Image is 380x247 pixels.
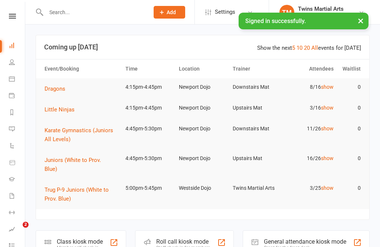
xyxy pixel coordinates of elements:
[229,150,283,167] td: Upstairs Mat
[337,120,364,137] td: 0
[321,185,334,191] a: show
[45,127,113,143] span: Karate Gymnastics (Juniors All Levels)
[9,155,26,172] a: Product Sales
[229,99,283,117] td: Upstairs Mat
[321,155,334,161] a: show
[229,59,283,78] th: Trainer
[45,186,109,202] span: Trug P-9 Juniors (White to Prov. Blue)
[321,105,334,111] a: show
[279,5,294,20] div: TM
[176,179,229,197] td: Westside Dojo
[23,222,29,228] span: 2
[154,6,185,19] button: Add
[337,99,364,117] td: 0
[45,85,65,92] span: Dragons
[176,59,229,78] th: Location
[283,78,337,96] td: 8/16
[41,59,122,78] th: Event/Booking
[311,45,318,51] a: All
[176,120,229,137] td: Newport Dojo
[264,238,346,245] div: General attendance kiosk mode
[176,78,229,96] td: Newport Dojo
[57,238,103,245] div: Class kiosk mode
[44,7,144,17] input: Search...
[122,59,176,78] th: Time
[9,88,26,105] a: Payments
[215,4,235,20] span: Settings
[337,59,364,78] th: Waitlist
[9,71,26,88] a: Calendar
[292,45,295,51] a: 5
[257,43,361,52] div: Show the next events for [DATE]
[176,150,229,167] td: Newport Dojo
[321,84,334,90] a: show
[298,6,344,12] div: Twins Martial Arts
[283,59,337,78] th: Attendees
[337,78,364,96] td: 0
[167,9,176,15] span: Add
[283,150,337,167] td: 16/26
[283,120,337,137] td: 11/26
[354,13,367,29] button: ×
[9,105,26,121] a: Reports
[229,78,283,96] td: Downstairs Mat
[245,17,306,25] span: Signed in successfully.
[337,179,364,197] td: 0
[304,45,310,51] a: 20
[7,222,25,240] iframe: Intercom live chat
[45,105,80,114] button: Little Ninjas
[122,179,176,197] td: 5:00pm-5:45pm
[122,78,176,96] td: 4:15pm-4:45pm
[122,120,176,137] td: 4:45pm-5:30pm
[122,150,176,167] td: 4:45pm-5:30pm
[297,45,302,51] a: 10
[44,43,361,51] h3: Coming up [DATE]
[45,157,101,172] span: Juniors (White to Prov. Blue)
[337,150,364,167] td: 0
[283,179,337,197] td: 3/25
[229,120,283,137] td: Downstairs Mat
[45,126,119,144] button: Karate Gymnastics (Juniors All Levels)
[176,99,229,117] td: Newport Dojo
[45,106,75,113] span: Little Ninjas
[45,84,71,93] button: Dragons
[45,156,119,173] button: Juniors (White to Prov. Blue)
[9,38,26,55] a: Dashboard
[9,55,26,71] a: People
[229,179,283,197] td: Twins Martial Arts
[122,99,176,117] td: 4:15pm-4:45pm
[283,99,337,117] td: 3/16
[156,238,210,245] div: Roll call kiosk mode
[321,126,334,131] a: show
[45,185,119,203] button: Trug P-9 Juniors (White to Prov. Blue)
[298,12,344,19] div: Twins Martial Arts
